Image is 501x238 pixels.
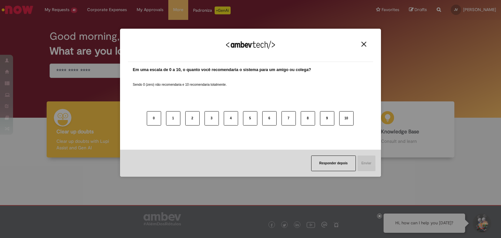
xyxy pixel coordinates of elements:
button: Close [359,41,368,47]
button: 10 [339,111,354,126]
button: 1 [166,111,180,126]
button: 8 [301,111,315,126]
button: 0 [147,111,161,126]
button: Responder depois [311,156,356,171]
button: 5 [243,111,257,126]
button: 6 [262,111,277,126]
button: 4 [224,111,238,126]
button: 9 [320,111,334,126]
label: Em uma escala de 0 a 10, o quanto você recomendaria o sistema para um amigo ou colega? [133,67,311,73]
button: 7 [281,111,296,126]
button: 2 [185,111,200,126]
button: 3 [205,111,219,126]
label: Sendo 0 (zero) não recomendaria e 10 recomendaria totalmente. [133,75,227,87]
img: Logo Ambevtech [226,41,275,49]
img: Close [361,42,366,47]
